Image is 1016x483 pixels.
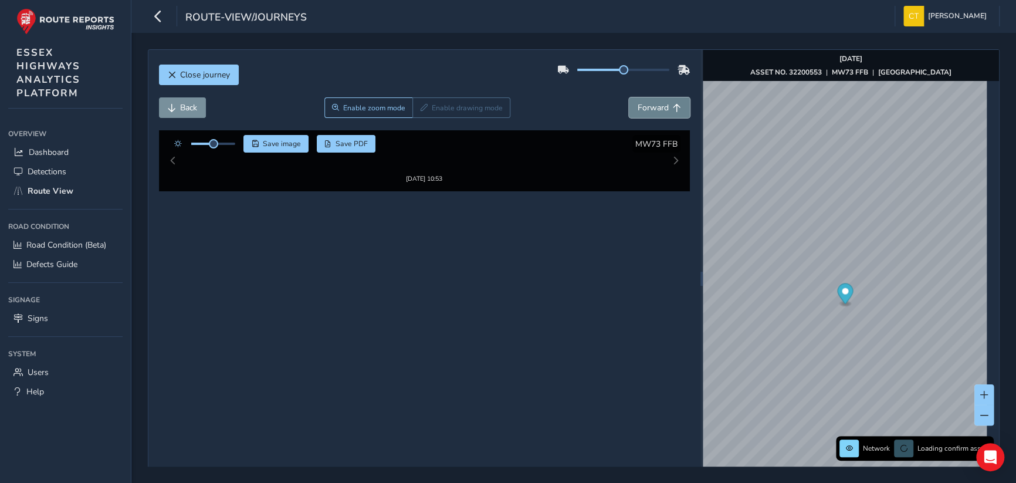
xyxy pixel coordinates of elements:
span: Close journey [180,69,230,80]
span: Detections [28,166,66,177]
div: Overview [8,125,123,143]
button: Save [243,135,309,153]
a: Road Condition (Beta) [8,235,123,255]
span: route-view/journeys [185,10,307,26]
button: Back [159,97,206,118]
span: [PERSON_NAME] [928,6,987,26]
button: Forward [629,97,690,118]
strong: [DATE] [839,54,862,63]
img: Thumbnail frame [388,148,460,159]
a: Help [8,382,123,401]
a: Defects Guide [8,255,123,274]
div: Map marker [837,283,853,308]
strong: MW73 FFB [832,67,868,77]
a: Signs [8,309,123,328]
img: rr logo [16,8,114,35]
strong: ASSET NO. 32200553 [750,67,822,77]
span: ESSEX HIGHWAYS ANALYTICS PLATFORM [16,46,80,100]
span: Dashboard [29,147,69,158]
div: Road Condition [8,218,123,235]
span: Forward [638,102,669,113]
a: Route View [8,181,123,201]
button: Zoom [324,97,413,118]
div: Open Intercom Messenger [976,443,1004,471]
span: MW73 FFB [635,139,678,150]
button: [PERSON_NAME] [903,6,991,26]
div: System [8,345,123,363]
span: Loading confirm assets [917,444,990,453]
span: Save PDF [336,139,368,148]
button: PDF [317,135,376,153]
span: Route View [28,185,73,197]
span: Back [180,102,197,113]
div: | | [750,67,951,77]
a: Detections [8,162,123,181]
span: Road Condition (Beta) [26,239,106,251]
strong: [GEOGRAPHIC_DATA] [878,67,951,77]
a: Dashboard [8,143,123,162]
span: Enable zoom mode [343,103,405,113]
div: [DATE] 10:53 [388,159,460,168]
div: Signage [8,291,123,309]
a: Users [8,363,123,382]
img: diamond-layout [903,6,924,26]
span: Network [863,444,890,453]
button: Close journey [159,65,239,85]
span: Save image [263,139,301,148]
span: Help [26,386,44,397]
span: Defects Guide [26,259,77,270]
span: Users [28,367,49,378]
span: Signs [28,313,48,324]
